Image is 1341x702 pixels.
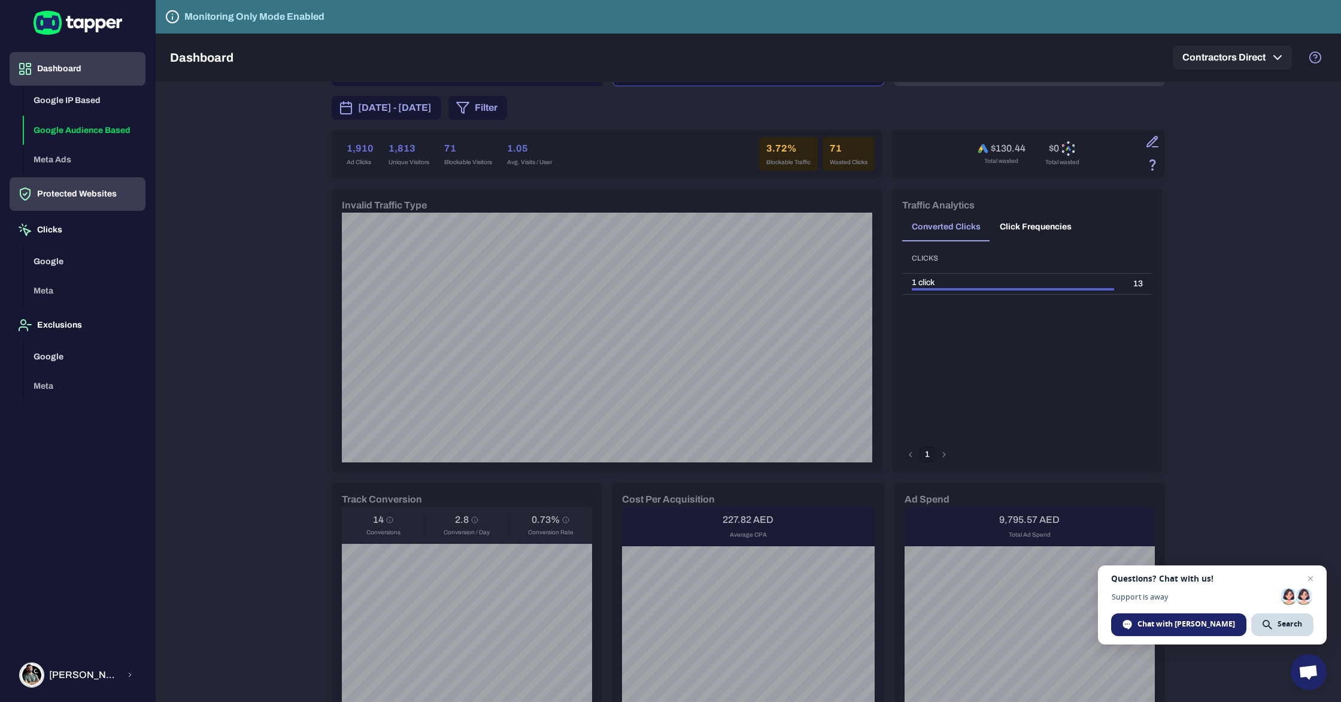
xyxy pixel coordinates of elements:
button: Contractors Direct [1173,46,1292,69]
h6: 3.72% [766,141,811,156]
h6: 1,813 [389,141,429,156]
h6: 1.05 [507,141,552,156]
span: Total Ad Spend [1009,531,1051,539]
button: Google Audience Based [24,116,145,146]
h6: Ad Spend [905,492,949,507]
td: 13 [1124,273,1152,294]
button: Google IP Based [24,86,145,116]
h5: Dashboard [170,50,233,65]
a: Clicks [10,224,145,234]
button: Converted Clicks [902,213,990,241]
button: page 1 [920,447,935,462]
svg: Tapper is not blocking any fraudulent activity for this domain [165,10,180,24]
h6: Invalid Traffic Type [342,198,427,213]
span: Conversion Rate [528,528,574,537]
a: Exclusions [10,319,145,329]
span: Questions? Chat with us! [1111,574,1313,583]
a: Dashboard [10,63,145,73]
span: Wasted Clicks [830,158,867,167]
span: Total wasted [1045,158,1079,167]
div: Open chat [1291,654,1327,690]
h6: 71 [830,141,867,156]
h6: 9,795.57 AED [999,514,1060,526]
img: Morgan Alston [20,664,43,686]
svg: Conversions [386,516,393,524]
h6: Cost Per Acquisition [622,492,715,507]
button: Filter [448,96,507,120]
span: Average CPA [730,531,767,539]
h6: 71 [444,141,492,156]
span: [PERSON_NAME] [PERSON_NAME] [49,669,119,681]
button: Dashboard [10,52,145,86]
a: Google Audience Based [24,124,145,134]
button: Protected Websites [10,177,145,211]
span: Close chat [1303,571,1318,586]
svg: Conversion Rate [562,516,569,524]
span: [DATE] - [DATE] [358,101,432,115]
span: Chat with [PERSON_NAME] [1137,619,1235,630]
h6: Track Conversion [342,492,422,507]
span: Blockable Traffic [766,158,811,167]
a: Google [24,350,145,361]
h6: Monitoring Only Mode Enabled [184,10,324,24]
span: Avg. Visits / User [507,158,552,167]
button: Google [24,247,145,277]
span: Conversion / Day [444,528,490,537]
span: Total wasted [984,157,1018,165]
h6: $0 [1049,143,1059,155]
button: Clicks [10,213,145,247]
a: Google [24,255,145,265]
span: Support is away [1111,592,1276,601]
span: Search [1278,619,1302,630]
th: Clicks [902,244,1124,273]
div: Chat with Tamar [1111,613,1246,636]
button: Google [24,342,145,372]
h6: 227.82 AED [723,514,773,526]
h6: 2.8 [455,514,469,526]
h6: Traffic Analytics [902,198,975,213]
h6: $130.44 [991,143,1026,155]
div: 1 click [912,277,1114,288]
svg: Conversion / Day [471,516,478,524]
span: Ad Clicks [347,158,374,167]
button: [DATE] - [DATE] [332,96,441,120]
a: Protected Websites [10,188,145,198]
button: Morgan Alston[PERSON_NAME] [PERSON_NAME] [10,658,145,692]
button: Exclusions [10,308,145,342]
h6: 1,910 [347,141,374,156]
span: Blockable Visitors [444,158,492,167]
button: Estimation based on the quantity of invalid click x cost-per-click. [1142,155,1163,175]
span: Unique Visitors [389,158,429,167]
div: Search [1251,613,1313,636]
a: Google IP Based [24,95,145,105]
h6: 0.73% [532,514,560,526]
span: Conversions [366,528,401,537]
h6: 14 [373,514,384,526]
nav: pagination navigation [902,447,952,462]
button: Click Frequencies [990,213,1081,241]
